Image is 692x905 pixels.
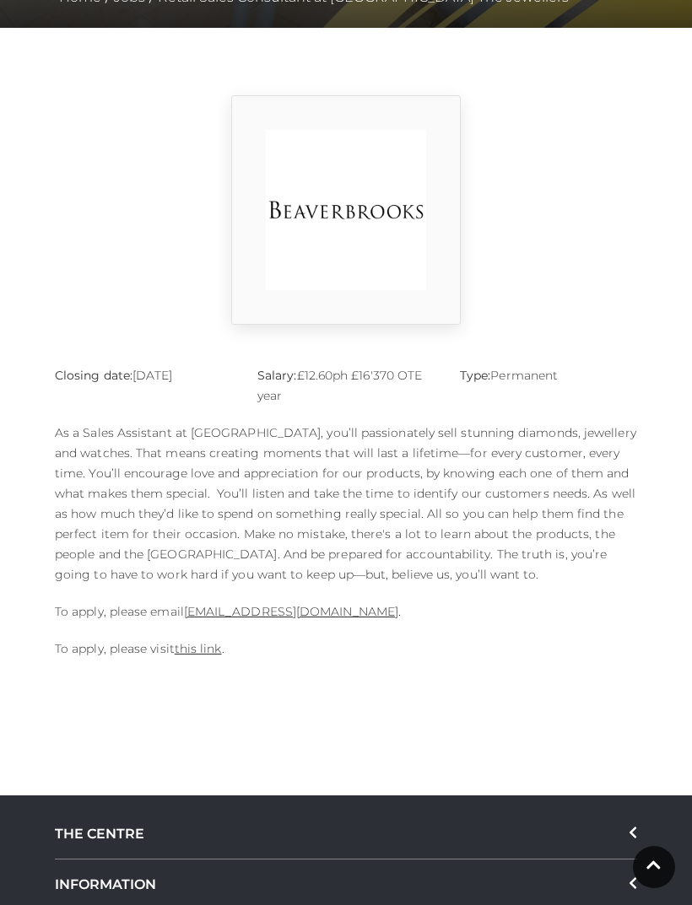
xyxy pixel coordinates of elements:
p: As a Sales Assistant at [GEOGRAPHIC_DATA], you’ll passionately sell stunning diamonds, jewellery ... [55,423,637,584]
p: [DATE] [55,365,232,385]
p: £12.60ph £16'370 OTE year [257,365,435,406]
p: Permanent [460,365,637,385]
p: To apply, please email . [55,601,637,622]
a: this link [175,641,222,656]
strong: Closing date: [55,368,132,383]
strong: Salary: [257,368,297,383]
div: THE CENTRE [55,809,637,859]
strong: Type: [460,368,490,383]
p: To apply, please visit . [55,638,637,659]
a: [EMAIL_ADDRESS][DOMAIN_NAME] [184,604,398,619]
img: 9_1554819311_aehn.png [266,130,426,290]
